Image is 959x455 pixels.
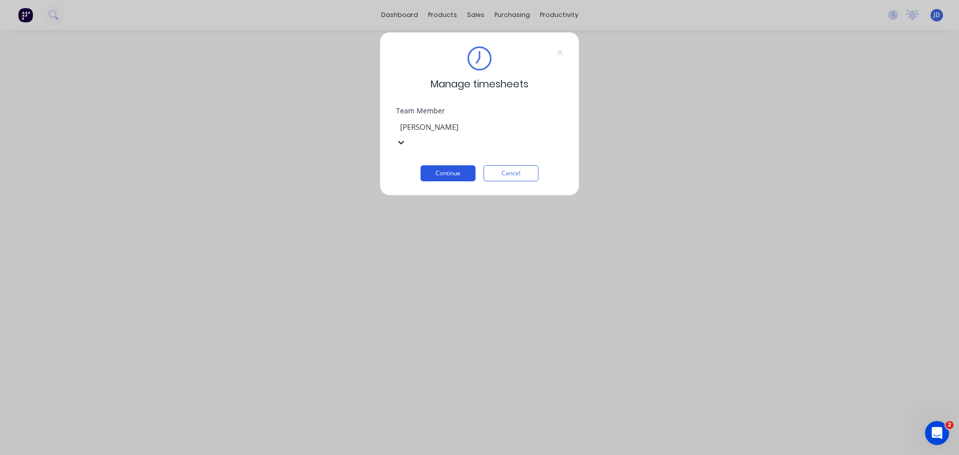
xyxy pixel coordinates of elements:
span: 2 [946,421,954,429]
button: Cancel [483,165,538,181]
iframe: Intercom live chat [925,421,949,445]
span: Manage timesheets [431,76,528,91]
button: Continue [421,165,476,181]
div: Team Member [396,107,563,114]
